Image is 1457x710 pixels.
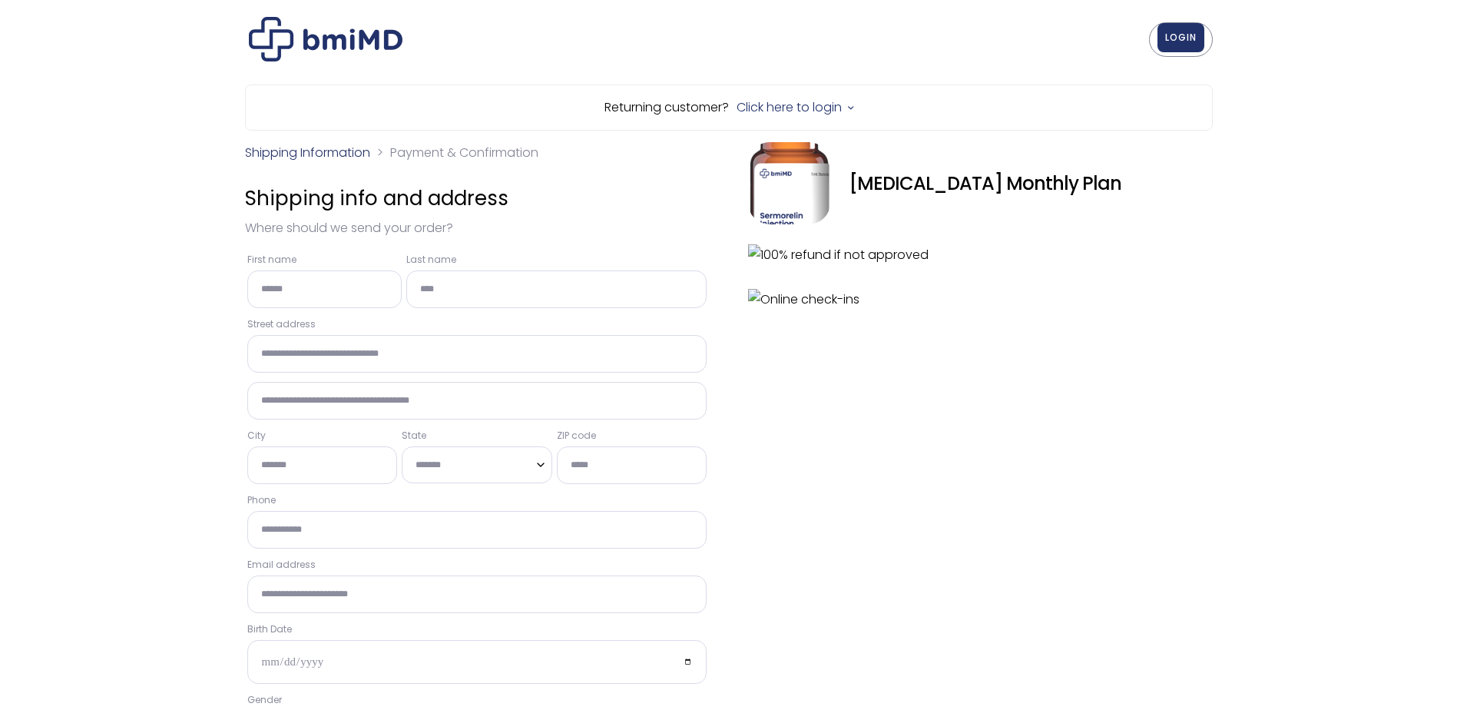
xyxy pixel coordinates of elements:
a: Click here to login [737,97,842,118]
label: Birth Date [247,622,707,636]
label: Gender [247,693,707,707]
label: First name [247,253,402,267]
a: Shipping Information [245,144,370,161]
label: City [247,429,398,443]
img: 100% refund if not approved [748,244,1213,280]
div: [MEDICAL_DATA] Monthly Plan [849,173,1213,194]
span: > [377,144,383,161]
a: LOGIN [1157,23,1204,52]
label: Phone [247,493,707,507]
label: Last name [406,253,707,267]
span: Payment & Confirmation [390,144,538,161]
img: Sermorelin Monthly Plan [748,142,830,224]
span: LOGIN [1165,31,1197,44]
img: Online check-ins [748,289,1213,324]
h3: Shipping info and address [245,179,710,217]
label: Email address [247,558,707,572]
div: Returning customer? [245,85,1213,131]
label: State [402,429,552,443]
label: Street address [247,317,707,331]
img: Checkout [249,17,402,61]
p: Where should we send your order? [245,217,710,239]
label: ZIP code [557,429,707,443]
